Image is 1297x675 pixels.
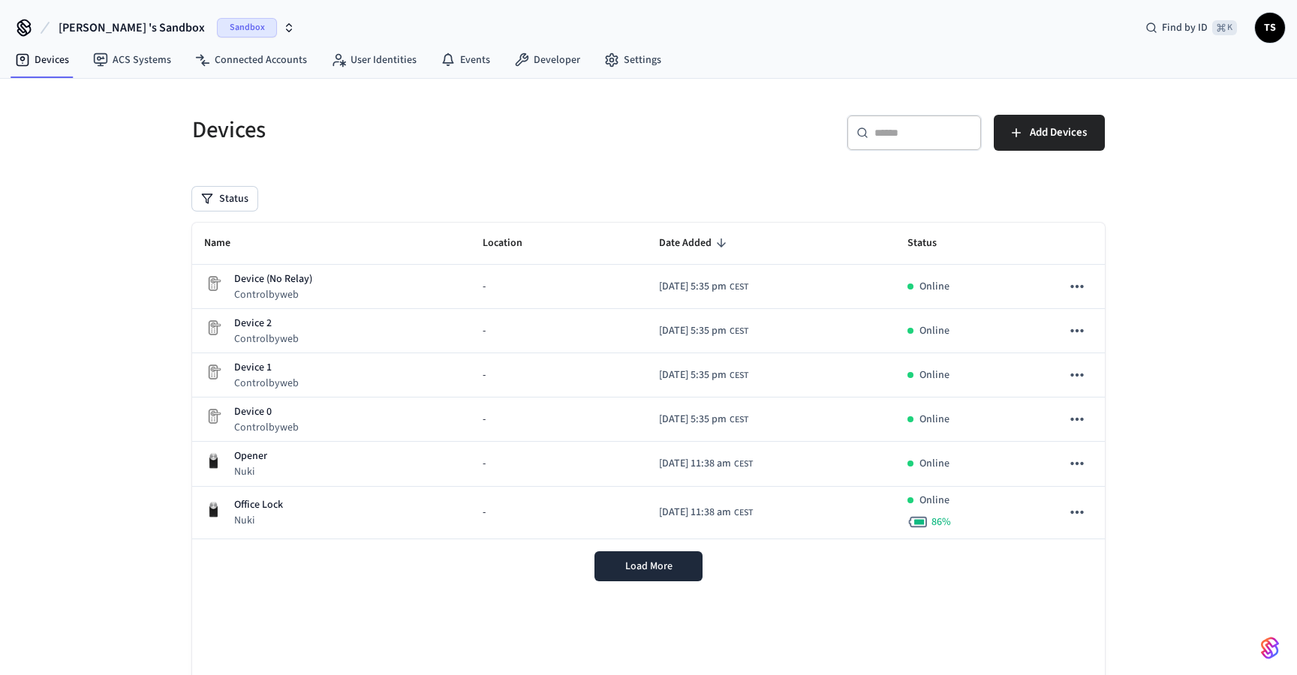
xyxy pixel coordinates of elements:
[730,369,748,382] span: CEST
[204,363,222,381] img: Placeholder Lock Image
[234,420,299,435] p: Controlbyweb
[234,376,299,391] p: Controlbyweb
[919,279,949,295] p: Online
[659,456,731,472] span: [DATE] 11:38 am
[659,323,748,339] div: Europe/Berlin
[502,46,592,73] a: Developer
[483,323,486,339] span: -
[234,360,299,376] p: Device 1
[1162,20,1208,35] span: Find by ID
[81,46,183,73] a: ACS Systems
[483,279,486,295] span: -
[730,413,748,427] span: CEST
[919,493,949,508] p: Online
[659,456,753,472] div: Europe/Berlin
[1261,636,1279,660] img: SeamLogoGradient.69752ec5.svg
[659,412,748,427] div: Europe/Berlin
[994,115,1105,151] button: Add Devices
[659,412,727,427] span: [DATE] 5:35 pm
[594,551,703,581] button: Load More
[483,505,486,520] span: -
[204,500,222,518] img: Nuki Smart Lock 3.0 Pro Black, Front
[1255,13,1285,43] button: TS
[659,279,727,295] span: [DATE] 5:35 pm
[234,331,299,346] p: Controlbyweb
[659,323,727,339] span: [DATE] 5:35 pm
[192,187,257,211] button: Status
[319,46,429,73] a: User Identities
[931,514,951,529] span: 86 %
[204,274,222,292] img: Placeholder Lock Image
[659,279,748,295] div: Europe/Berlin
[659,505,731,520] span: [DATE] 11:38 am
[919,367,949,383] p: Online
[234,316,299,331] p: Device 2
[625,559,673,574] span: Load More
[204,232,250,255] span: Name
[919,323,949,339] p: Online
[234,448,267,464] p: Opener
[192,115,639,145] h5: Devices
[204,407,222,425] img: Placeholder Lock Image
[659,367,727,383] span: [DATE] 5:35 pm
[919,456,949,472] p: Online
[483,367,486,383] span: -
[1212,20,1237,35] span: ⌘ K
[592,46,673,73] a: Settings
[204,319,222,337] img: Placeholder Lock Image
[234,287,312,302] p: Controlbyweb
[734,457,753,471] span: CEST
[907,232,956,255] span: Status
[3,46,81,73] a: Devices
[59,19,205,37] span: [PERSON_NAME] 's Sandbox
[659,232,731,255] span: Date Added
[234,513,283,528] p: Nuki
[483,232,542,255] span: Location
[234,464,267,479] p: Nuki
[234,404,299,420] p: Device 0
[183,46,319,73] a: Connected Accounts
[659,505,753,520] div: Europe/Berlin
[483,456,486,472] span: -
[1256,14,1283,41] span: TS
[234,497,283,513] p: Office Lock
[192,223,1105,539] table: sticky table
[217,18,277,37] span: Sandbox
[1133,14,1249,41] div: Find by ID⌘ K
[234,271,312,287] p: Device (No Relay)
[734,506,753,520] span: CEST
[483,412,486,427] span: -
[1030,123,1087,142] span: Add Devices
[429,46,502,73] a: Events
[204,451,222,469] img: Nuki Smart Lock 3.0 Pro Black, Front
[919,412,949,427] p: Online
[730,325,748,338] span: CEST
[659,367,748,383] div: Europe/Berlin
[730,280,748,294] span: CEST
